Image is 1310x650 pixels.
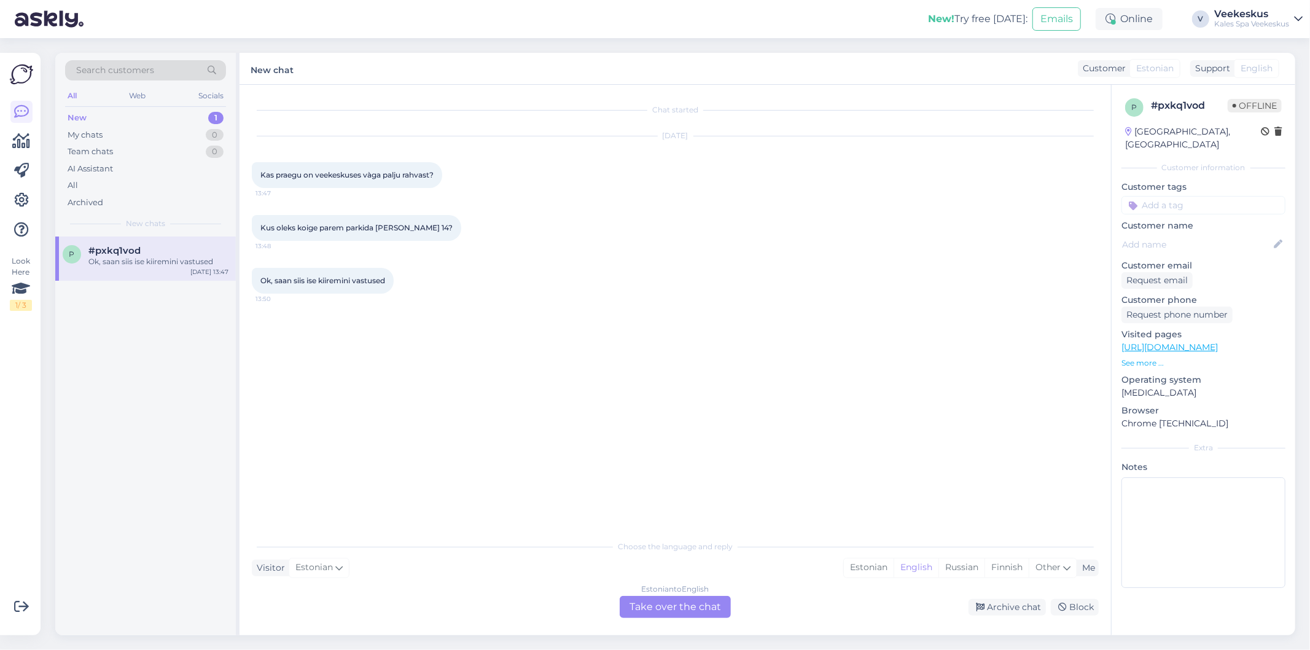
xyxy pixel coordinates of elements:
[68,146,113,158] div: Team chats
[127,88,149,104] div: Web
[69,249,75,259] span: p
[1121,272,1193,289] div: Request email
[1121,342,1218,353] a: [URL][DOMAIN_NAME]
[260,276,385,285] span: Ok, saan siis ise kiiremini vastused
[1121,196,1285,214] input: Add a tag
[251,60,294,77] label: New chat
[1121,417,1285,430] p: Chrome [TECHNICAL_ID]
[68,112,87,124] div: New
[642,584,709,595] div: Estonian to English
[1121,328,1285,341] p: Visited pages
[68,163,113,175] div: AI Assistant
[984,558,1029,577] div: Finnish
[1078,62,1126,75] div: Customer
[1241,62,1273,75] span: English
[844,558,894,577] div: Estonian
[260,170,434,179] span: Kas praegu on veekeskuses vàga palju rahvast?
[88,245,141,256] span: #pxkq1vod
[1121,404,1285,417] p: Browser
[1121,386,1285,399] p: [MEDICAL_DATA]
[1077,562,1095,574] div: Me
[196,88,226,104] div: Socials
[1190,62,1230,75] div: Support
[206,129,224,141] div: 0
[894,558,938,577] div: English
[1214,19,1289,29] div: Kales Spa Veekeskus
[1121,307,1233,323] div: Request phone number
[1125,125,1261,151] div: [GEOGRAPHIC_DATA], [GEOGRAPHIC_DATA]
[252,104,1099,116] div: Chat started
[969,599,1046,616] div: Archive chat
[1096,8,1163,30] div: Online
[190,267,228,276] div: [DATE] 13:47
[255,189,302,198] span: 13:47
[65,88,79,104] div: All
[1214,9,1289,19] div: Veekeskus
[1121,181,1285,194] p: Customer tags
[68,179,78,192] div: All
[295,561,333,574] span: Estonian
[1192,10,1209,28] div: V
[1121,219,1285,232] p: Customer name
[10,300,32,311] div: 1 / 3
[1214,9,1303,29] a: VeekeskusKales Spa Veekeskus
[1121,259,1285,272] p: Customer email
[1132,103,1137,112] span: p
[126,218,165,229] span: New chats
[1121,358,1285,369] p: See more ...
[1121,162,1285,173] div: Customer information
[10,256,32,311] div: Look Here
[1035,562,1061,573] span: Other
[1122,238,1271,251] input: Add name
[255,294,302,303] span: 13:50
[1032,7,1081,31] button: Emails
[68,197,103,209] div: Archived
[1228,99,1282,112] span: Offline
[620,596,731,618] div: Take over the chat
[255,241,302,251] span: 13:48
[1051,599,1099,616] div: Block
[928,12,1027,26] div: Try free [DATE]:
[1121,461,1285,474] p: Notes
[76,64,154,77] span: Search customers
[1121,294,1285,307] p: Customer phone
[88,256,228,267] div: Ok, saan siis ise kiiremini vastused
[208,112,224,124] div: 1
[68,129,103,141] div: My chats
[252,562,285,574] div: Visitor
[252,541,1099,552] div: Choose the language and reply
[1151,98,1228,113] div: # pxkq1vod
[252,130,1099,141] div: [DATE]
[1121,374,1285,386] p: Operating system
[1121,442,1285,453] div: Extra
[938,558,984,577] div: Russian
[206,146,224,158] div: 0
[260,223,453,232] span: Kus oleks koige parem parkida [PERSON_NAME] 14?
[1136,62,1174,75] span: Estonian
[10,63,33,86] img: Askly Logo
[928,13,954,25] b: New!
